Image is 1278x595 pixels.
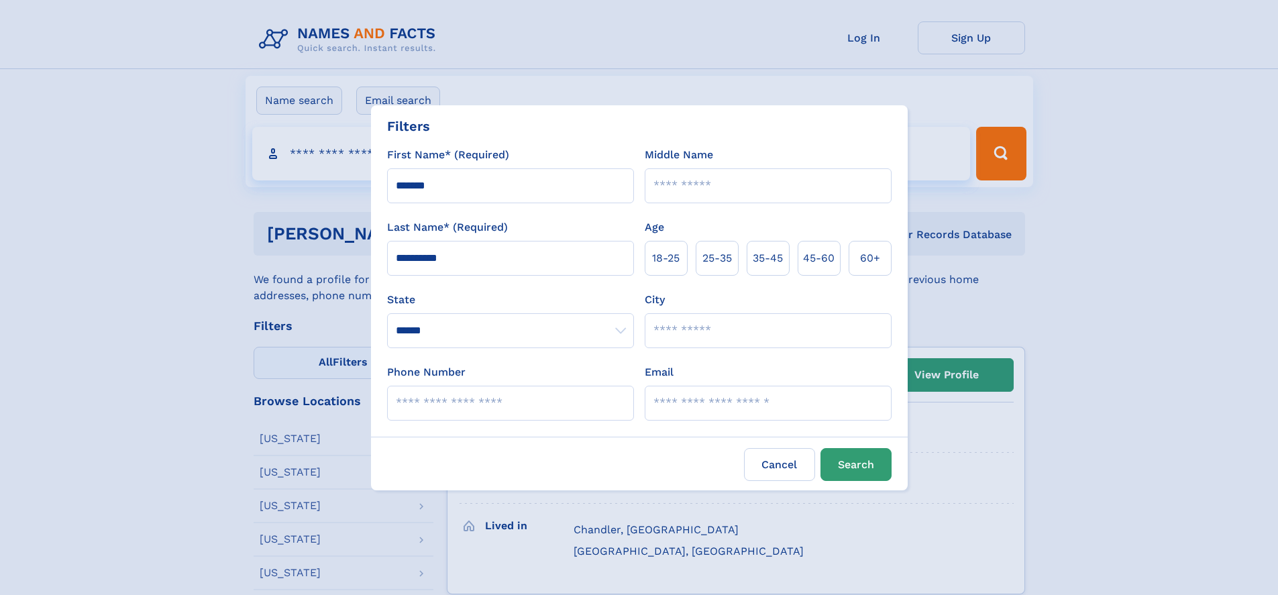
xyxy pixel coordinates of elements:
label: Email [645,364,674,380]
label: City [645,292,665,308]
label: Middle Name [645,147,713,163]
div: Filters [387,116,430,136]
label: Age [645,219,664,235]
span: 45‑60 [803,250,835,266]
label: First Name* (Required) [387,147,509,163]
label: Last Name* (Required) [387,219,508,235]
label: Cancel [744,448,815,481]
label: State [387,292,634,308]
span: 25‑35 [702,250,732,266]
span: 18‑25 [652,250,680,266]
span: 35‑45 [753,250,783,266]
label: Phone Number [387,364,466,380]
span: 60+ [860,250,880,266]
button: Search [820,448,892,481]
